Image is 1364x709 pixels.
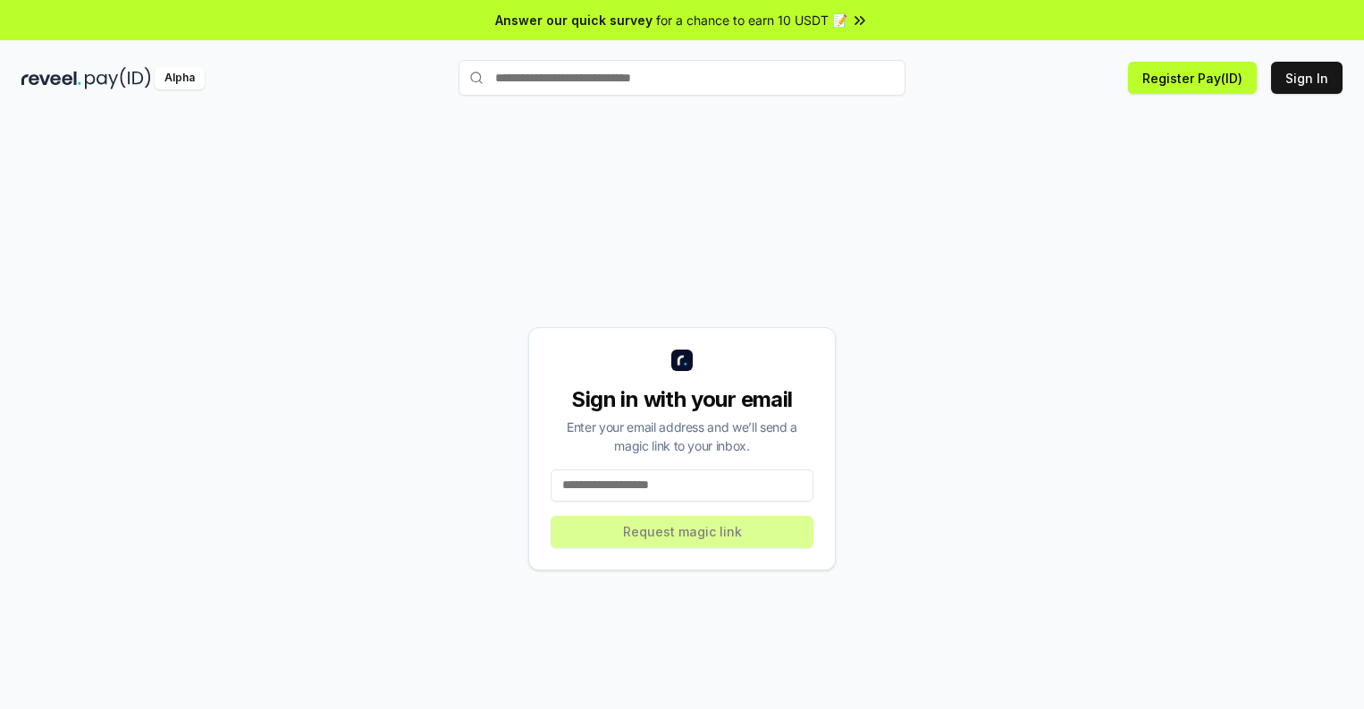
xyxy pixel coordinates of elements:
span: Answer our quick survey [495,11,653,30]
button: Sign In [1271,62,1343,94]
img: pay_id [85,67,151,89]
div: Sign in with your email [551,385,813,414]
div: Alpha [155,67,205,89]
img: reveel_dark [21,67,81,89]
button: Register Pay(ID) [1128,62,1257,94]
img: logo_small [671,350,693,371]
div: Enter your email address and we’ll send a magic link to your inbox. [551,418,813,455]
span: for a chance to earn 10 USDT 📝 [656,11,847,30]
